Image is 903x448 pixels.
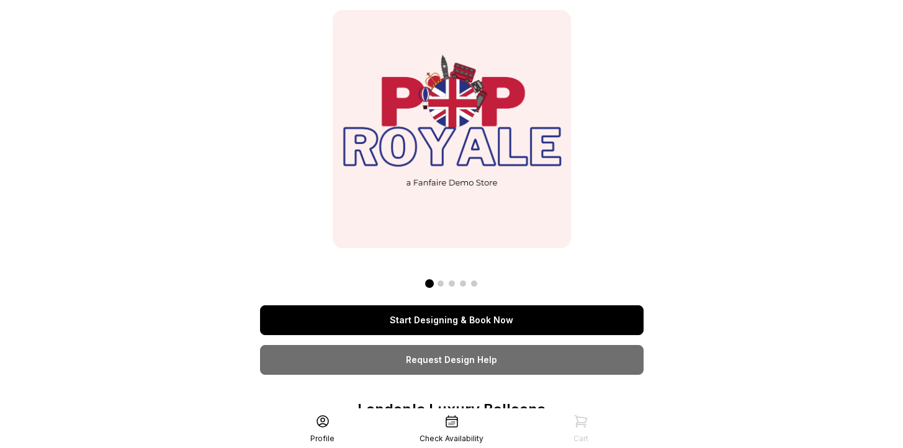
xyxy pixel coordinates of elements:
a: Start Designing & Book Now [260,305,644,335]
div: Check Availability [420,434,483,444]
a: Request Design Help [260,345,644,375]
div: Cart [573,434,588,444]
div: Profile [310,434,335,444]
p: London's Luxury Balloons [260,400,644,419]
